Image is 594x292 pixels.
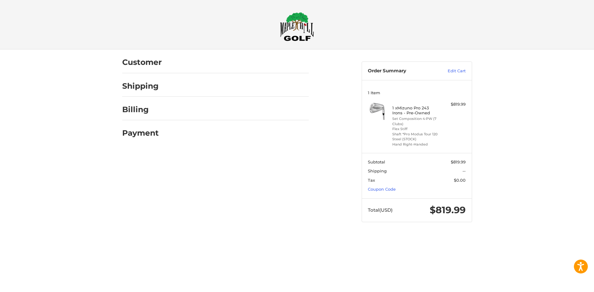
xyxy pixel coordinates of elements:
[392,105,440,116] h4: 1 x Mizuno Pro 243 Irons - Pre-Owned
[434,68,466,74] a: Edit Cart
[441,101,466,108] div: $819.99
[430,204,466,216] span: $819.99
[122,57,162,67] h2: Customer
[368,168,387,173] span: Shipping
[368,187,396,192] a: Coupon Code
[122,105,158,114] h2: Billing
[368,207,393,213] span: Total (USD)
[454,178,466,183] span: $0.00
[368,90,466,95] h3: 1 Item
[451,159,466,164] span: $819.99
[392,132,440,142] li: Shaft *Pro Modus Tour 120 Steel (STOCK)
[392,142,440,147] li: Hand Right-Handed
[368,178,375,183] span: Tax
[122,128,159,138] h2: Payment
[392,126,440,132] li: Flex Stiff
[463,168,466,173] span: --
[392,116,440,126] li: Set Composition 4-PW (7 Clubs)
[368,68,434,74] h3: Order Summary
[280,12,314,41] img: Maple Hill Golf
[122,81,159,91] h2: Shipping
[368,159,385,164] span: Subtotal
